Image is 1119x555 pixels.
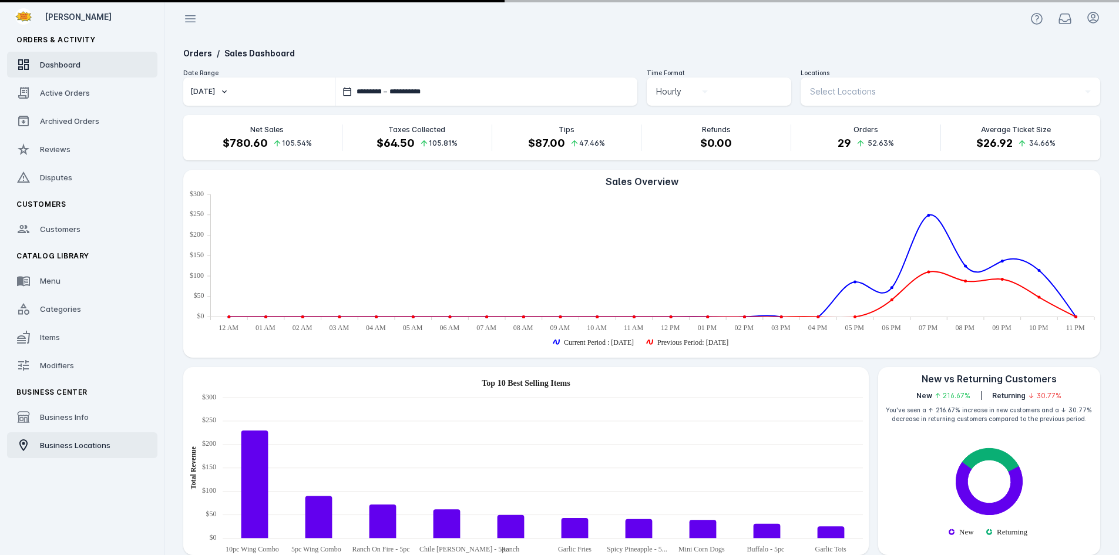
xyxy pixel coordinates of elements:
[302,316,304,318] ellipse: Tue Oct 07 2025 02:00:00 GMT-0500 (Central Daylight Time): 0, Previous Period: Sep 30
[976,135,1013,151] h4: $26.92
[596,316,598,318] ellipse: Tue Oct 07 2025 10:00:00 GMT-0500 (Central Daylight Time): 0, Previous Period: Sep 30
[377,135,415,151] h4: $64.50
[40,332,60,342] span: Items
[707,316,708,318] ellipse: Tue Oct 07 2025 13:00:00 GMT-0500 (Central Daylight Time): 0, Previous Period: Sep 30
[633,316,635,318] ellipse: Tue Oct 07 2025 11:00:00 GMT-0500 (Central Daylight Time): 0, Previous Period: Sep 30
[256,324,275,332] text: 01 AM
[384,86,387,97] span: –
[190,86,215,97] div: [DATE]
[183,174,1100,189] div: Sales Overview
[992,324,1012,332] text: 09 PM
[647,338,728,347] g: Previous Period: Sep 30 series is showing, press enter to hide the Previous Period: Sep 30 series
[206,510,217,518] text: $50
[189,446,197,489] text: Total Revenue
[40,304,81,314] span: Categories
[1075,316,1077,318] ellipse: Tue Oct 07 2025 23:00:00 GMT-0500 (Central Daylight Time): 0, Previous Period: Sep 30
[498,515,525,539] path: Ranch:49.8, Total Revenue
[528,135,565,151] h4: $87.00
[282,138,312,149] span: 105.54%
[891,299,893,301] ellipse: Tue Oct 07 2025 18:00:00 GMT-0500 (Central Daylight Time): 41.86, Previous Period: Sep 30
[878,428,1100,555] ejs-accumulationchart: null. Syncfusion interactive chart.
[657,338,728,347] text: Previous Period: [DATE]
[698,324,717,332] text: 01 PM
[818,526,845,538] path: Garlic Tots:25.42, Total Revenue
[7,404,157,430] a: Business Info
[241,430,268,538] path: 10pc Wing Combo:229.71, Total Revenue
[550,324,570,332] text: 09 AM
[700,135,732,151] h4: $0.00
[449,316,451,318] ellipse: Tue Oct 07 2025 06:00:00 GMT-0500 (Central Daylight Time): 0, Previous Period: Sep 30
[338,316,340,318] ellipse: Tue Oct 07 2025 03:00:00 GMT-0500 (Central Daylight Time): 0, Previous Period: Sep 30
[228,316,230,318] ellipse: Tue Oct 07 2025 00:00:00 GMT-0500 (Central Daylight Time): 0, Previous Period: Sep 30
[7,136,157,162] a: Reviews
[190,210,204,218] text: $250
[419,545,509,553] text: Chile [PERSON_NAME] - 5pc
[486,316,488,318] ellipse: Tue Oct 07 2025 07:00:00 GMT-0500 (Central Daylight Time): 0, Previous Period: Sep 30
[959,527,974,536] text: New
[476,324,496,332] text: 07 AM
[197,312,204,320] text: $0
[868,138,894,149] span: 52.63%
[183,189,1100,358] ejs-chart: . Syncfusion interactive chart.
[558,545,592,553] text: Garlic Fries
[217,48,220,58] span: /
[202,439,216,448] text: $200
[293,324,312,332] text: 02 AM
[366,324,386,332] text: 04 AM
[183,48,212,58] a: Orders
[928,214,929,216] ellipse: Tue Oct 07 2025 19:00:00 GMT-0500 (Central Daylight Time): 248.85, Current Period : Oct 07
[559,125,574,135] p: Tips
[16,251,89,260] span: Catalog Library
[810,85,876,99] span: Select Locations
[919,324,938,332] text: 07 PM
[202,486,216,495] text: $100
[40,116,99,126] span: Archived Orders
[702,125,731,135] p: Refunds
[553,338,634,347] g: Current Period : Oct 07 series is showing, press enter to hide the Current Period : Oct 07 series
[352,545,410,553] text: Ranch On Fire - 5pc
[747,545,785,553] text: Buffalo - 5pc
[523,316,525,318] ellipse: Tue Oct 07 2025 08:00:00 GMT-0500 (Central Daylight Time): 0, Previous Period: Sep 30
[624,324,644,332] text: 11 AM
[935,391,970,401] span: ↑ 216.67%
[878,401,1100,428] div: You've seen a ↑ 216.67% increase in new customers and a ↓ 30.77% decrease in returning customers ...
[183,69,637,78] div: Date Range
[845,324,865,332] text: 05 PM
[202,393,216,401] text: $300
[190,190,204,198] text: $300
[965,280,966,282] ellipse: Tue Oct 07 2025 20:00:00 GMT-0500 (Central Daylight Time): 87.61, Previous Period: Sep 30
[854,316,856,318] ellipse: Tue Oct 07 2025 17:00:00 GMT-0500 (Central Daylight Time): 0, Previous Period: Sep 30
[40,144,70,154] span: Reviews
[734,324,754,332] text: 02 PM
[375,316,377,318] ellipse: Tue Oct 07 2025 04:00:00 GMT-0500 (Central Daylight Time): 0, Previous Period: Sep 30
[564,338,634,347] text: Current Period : [DATE]
[771,324,791,332] text: 03 PM
[482,379,570,388] text: Top 10 Best Selling Items
[986,527,1027,536] g: Returning series is showing, press enter to hide the Returning series
[7,324,157,350] a: Items
[878,372,1100,386] div: New vs Returning Customers
[1002,260,1003,262] ellipse: Tue Oct 07 2025 21:00:00 GMT-0500 (Central Daylight Time): 136.76, Current Period : Oct 07
[587,324,607,332] text: 10 AM
[1038,270,1040,271] ellipse: Tue Oct 07 2025 22:00:00 GMT-0500 (Central Daylight Time): 113.5, Current Period : Oct 07
[7,164,157,190] a: Disputes
[40,440,110,450] span: Business Locations
[439,324,459,332] text: 06 AM
[40,412,89,422] span: Business Info
[670,316,672,318] ellipse: Tue Oct 07 2025 12:00:00 GMT-0500 (Central Daylight Time): 0, Previous Period: Sep 30
[513,324,533,332] text: 08 AM
[7,352,157,378] a: Modifiers
[1002,278,1003,280] ellipse: Tue Oct 07 2025 21:00:00 GMT-0500 (Central Daylight Time): 92.04, Previous Period: Sep 30
[956,462,1022,514] path: New: 67.86%. Fulfillment Type Stats
[223,135,268,151] h4: $780.60
[388,125,445,135] p: Taxes Collected
[560,316,562,318] ellipse: Tue Oct 07 2025 09:00:00 GMT-0500 (Central Daylight Time): 0, Previous Period: Sep 30
[838,135,851,151] h4: 29
[429,138,458,149] span: 105.81%
[403,324,423,332] text: 05 AM
[224,48,295,58] a: Sales Dashboard
[656,85,681,99] span: Hourly
[40,361,74,370] span: Modifiers
[7,52,157,78] a: Dashboard
[7,216,157,242] a: Customers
